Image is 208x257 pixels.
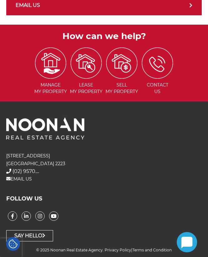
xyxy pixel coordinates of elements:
[12,168,39,174] a: Click to reveal phone number
[105,248,131,252] a: Privacy Policy
[132,248,172,252] a: Terms and Condition
[33,82,68,95] span: Manage my Property
[140,82,175,95] span: Contact Us
[140,60,175,94] a: ContactUs
[33,60,68,94] a: Managemy Property
[6,176,32,182] a: EMAIL US
[6,230,53,241] a: Say Hello
[6,31,202,42] h3: How can we help?
[105,60,139,94] a: Sellmy Property
[71,47,102,79] img: ICONS
[106,47,137,79] img: ICONS
[12,168,39,174] span: (02) 9570....
[6,237,20,251] div: Cookie Settings
[6,195,202,202] h3: FOLLOW US
[69,60,103,94] a: Leasemy Property
[35,47,66,79] img: ICONS
[69,82,103,95] span: Lease my Property
[142,47,173,79] img: ICONS
[6,152,202,168] p: [STREET_ADDRESS] [GEOGRAPHIC_DATA] 2223
[105,82,139,95] span: Sell my Property
[36,248,104,252] span: © 2025 Noonan Real Estate Agency.
[105,248,172,252] span: |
